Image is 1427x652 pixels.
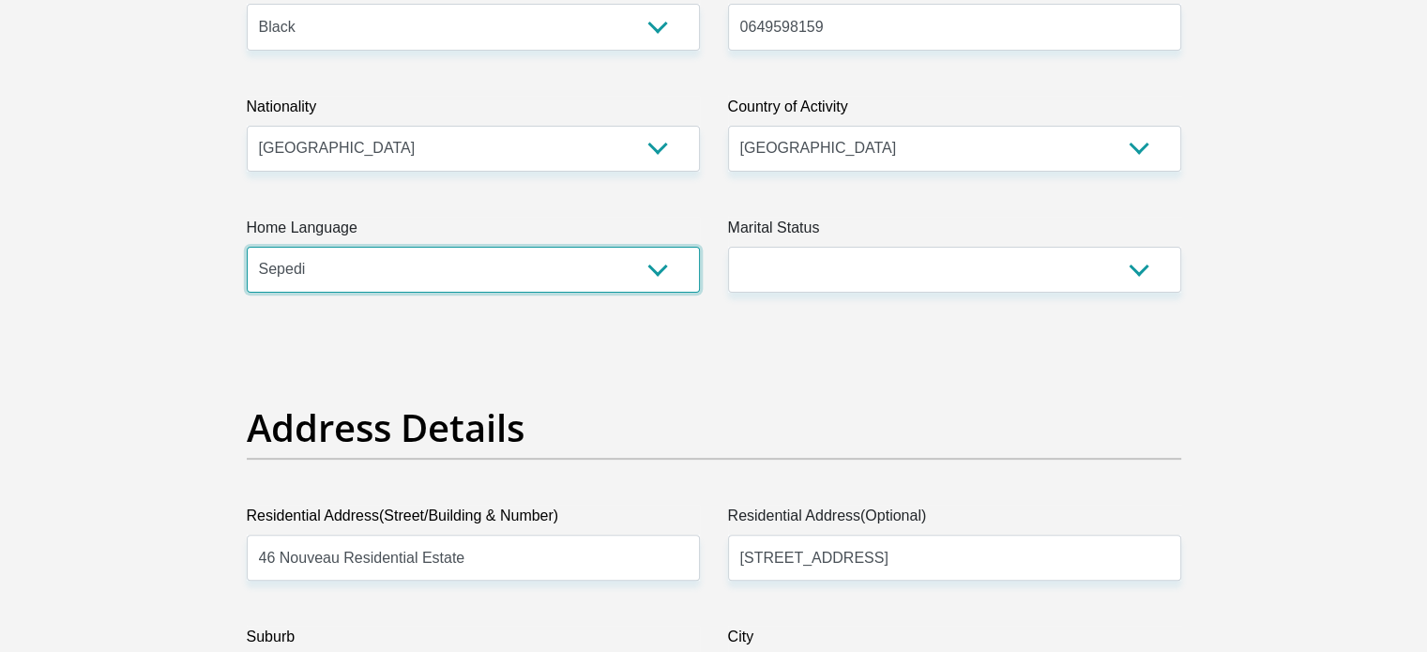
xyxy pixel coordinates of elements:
input: Valid residential address [247,535,700,581]
label: Residential Address(Optional) [728,505,1181,535]
label: Marital Status [728,217,1181,247]
label: Home Language [247,217,700,247]
input: Contact Number [728,4,1181,50]
h2: Address Details [247,405,1181,450]
input: Address line 2 (Optional) [728,535,1181,581]
label: Nationality [247,96,700,126]
label: Country of Activity [728,96,1181,126]
label: Residential Address(Street/Building & Number) [247,505,700,535]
